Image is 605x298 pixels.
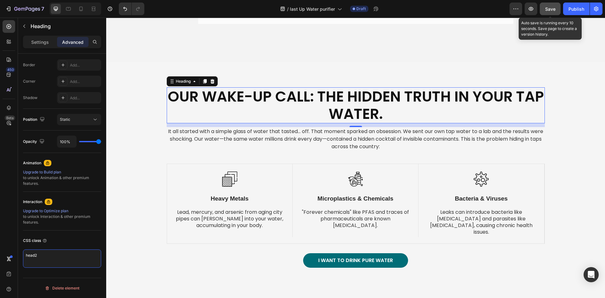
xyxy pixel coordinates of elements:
img: Alt Image [367,154,383,169]
img: Alt Image [242,154,257,169]
div: Animation [23,160,41,166]
p: Bacteria & Viruses [320,177,429,185]
iframe: Design area [106,18,605,298]
div: Interaction [23,199,42,205]
p: "Forever chemicals" like PFAS and traces of pharmaceuticals are known [MEDICAL_DATA]. [195,191,304,211]
div: Beta [5,115,15,120]
a: I WANT TO DRINK PURE WATER [197,236,302,250]
div: Border [23,62,35,68]
p: Heavy Metals [69,177,178,185]
div: CSS class [23,238,47,243]
div: to unlock Interaction & other premium features. [23,208,101,225]
div: Delete element [45,284,79,292]
div: Publish [568,6,584,12]
div: Add... [70,62,100,68]
div: Shadow [23,95,37,101]
p: Heading [31,22,99,30]
span: Save [545,6,556,12]
p: 7 [41,5,44,13]
div: Upgrade to Optimize plan [23,208,101,214]
button: Delete element [23,283,101,293]
div: Undo/Redo [119,3,144,15]
div: Add... [70,95,100,101]
p: Microplastics & Chemicals [195,177,304,185]
button: Save [540,3,561,15]
p: Advanced [62,39,84,45]
span: last Up Water purifier [290,6,335,12]
img: Alt Image [116,154,131,169]
p: I WANT TO DRINK PURE WATER [212,239,287,247]
div: Corner [23,79,36,84]
div: Add... [70,79,100,85]
span: Draft [356,6,366,12]
button: 7 [3,3,47,15]
p: Leaks can introduce bacteria like [MEDICAL_DATA] and parasites like [MEDICAL_DATA], causing chron... [320,191,429,218]
div: Opacity [23,137,46,146]
button: Publish [563,3,590,15]
div: Upgrade to Build plan [23,169,101,175]
div: Position [23,115,46,124]
input: Auto [57,136,76,147]
p: Settings [31,39,49,45]
div: 450 [6,67,15,72]
div: Open Intercom Messenger [584,267,599,282]
p: Lead, mercury, and arsenic from aging city pipes can [PERSON_NAME] into your water, accumulating ... [69,191,178,211]
span: Static [60,117,70,122]
span: / [287,6,289,12]
div: to unlock Animation & other premium features. [23,169,101,186]
button: Static [57,114,101,125]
